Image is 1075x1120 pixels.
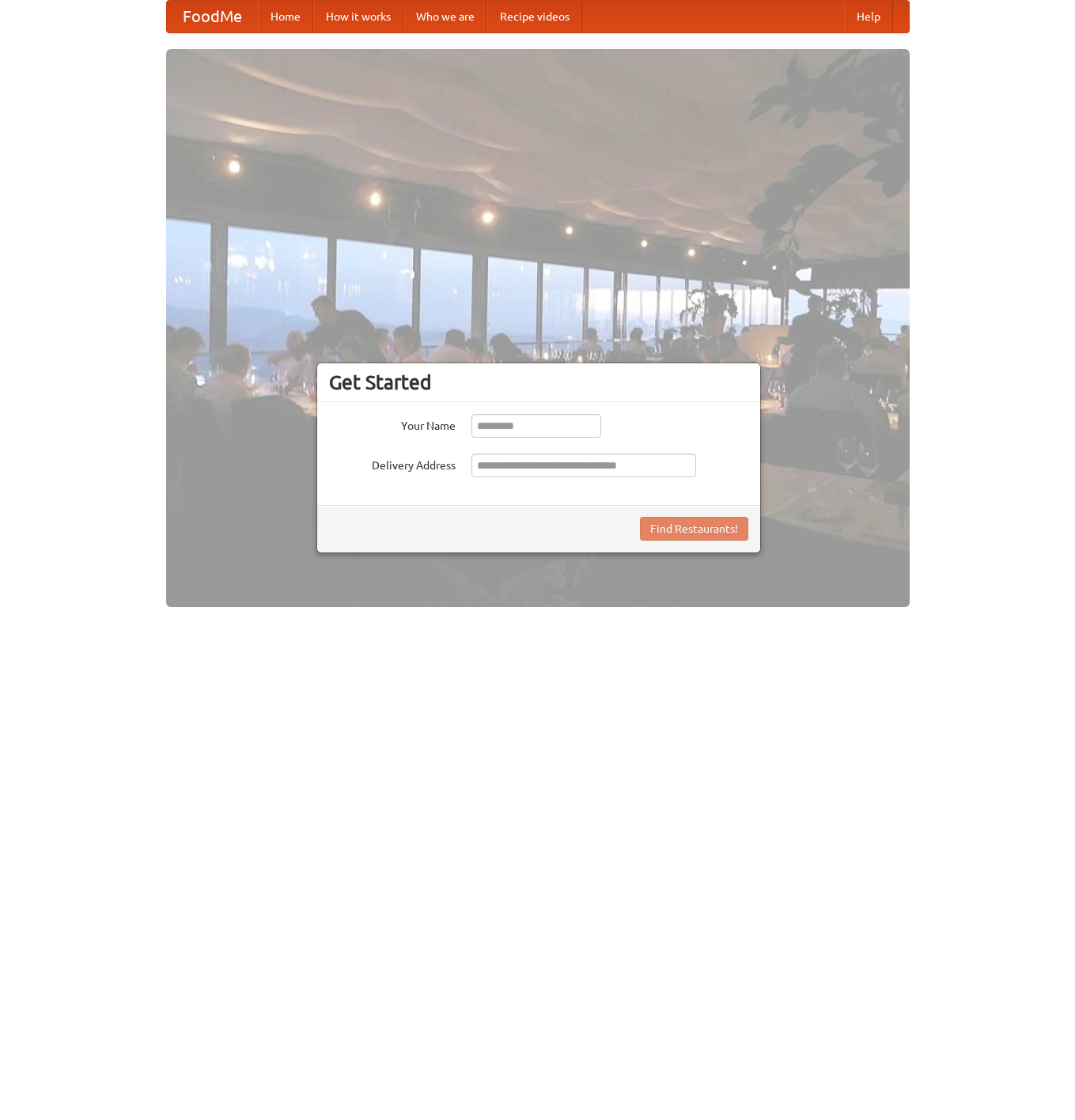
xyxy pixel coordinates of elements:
[313,1,403,32] a: How it works
[403,1,487,32] a: Who we are
[329,370,748,394] h3: Get Started
[640,517,748,541] button: Find Restaurants!
[844,1,893,32] a: Help
[258,1,313,32] a: Home
[487,1,582,32] a: Recipe videos
[329,414,456,434] label: Your Name
[167,1,258,32] a: FoodMe
[329,454,456,473] label: Delivery Address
